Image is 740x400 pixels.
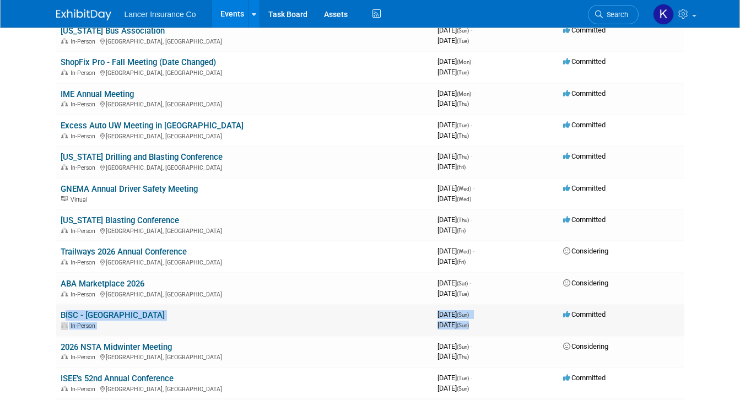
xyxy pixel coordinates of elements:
[61,164,68,170] img: In-Person Event
[457,122,469,128] span: (Tue)
[61,257,429,266] div: [GEOGRAPHIC_DATA], [GEOGRAPHIC_DATA]
[71,38,99,45] span: In-Person
[61,289,429,298] div: [GEOGRAPHIC_DATA], [GEOGRAPHIC_DATA]
[61,259,68,264] img: In-Person Event
[563,57,606,66] span: Committed
[437,279,471,287] span: [DATE]
[61,322,68,328] img: In-Person Event
[71,228,99,235] span: In-Person
[437,310,472,318] span: [DATE]
[437,163,466,171] span: [DATE]
[457,91,471,97] span: (Mon)
[563,247,608,255] span: Considering
[61,101,68,106] img: In-Person Event
[457,248,471,255] span: (Wed)
[563,310,606,318] span: Committed
[603,10,628,19] span: Search
[61,152,223,162] a: [US_STATE] Drilling and Blasting Conference
[61,226,429,235] div: [GEOGRAPHIC_DATA], [GEOGRAPHIC_DATA]
[437,374,472,382] span: [DATE]
[457,101,469,107] span: (Thu)
[457,280,468,287] span: (Sat)
[437,57,474,66] span: [DATE]
[437,89,474,98] span: [DATE]
[457,354,469,360] span: (Thu)
[563,89,606,98] span: Committed
[61,247,187,257] a: Trailways 2026 Annual Conference
[71,196,90,203] span: Virtual
[437,384,469,392] span: [DATE]
[457,375,469,381] span: (Tue)
[563,374,606,382] span: Committed
[437,26,472,34] span: [DATE]
[71,259,99,266] span: In-Person
[61,57,216,67] a: ShopFix Pro - Fall Meeting (Date Changed)
[437,257,466,266] span: [DATE]
[437,226,466,234] span: [DATE]
[61,163,429,171] div: [GEOGRAPHIC_DATA], [GEOGRAPHIC_DATA]
[61,384,429,393] div: [GEOGRAPHIC_DATA], [GEOGRAPHIC_DATA]
[437,215,472,224] span: [DATE]
[71,101,99,108] span: In-Person
[61,131,429,140] div: [GEOGRAPHIC_DATA], [GEOGRAPHIC_DATA]
[473,247,474,255] span: -
[457,133,469,139] span: (Thu)
[563,279,608,287] span: Considering
[473,89,474,98] span: -
[61,352,429,361] div: [GEOGRAPHIC_DATA], [GEOGRAPHIC_DATA]
[71,291,99,298] span: In-Person
[71,322,99,329] span: In-Person
[437,352,469,360] span: [DATE]
[437,121,472,129] span: [DATE]
[61,133,68,138] img: In-Person Event
[563,215,606,224] span: Committed
[563,342,608,350] span: Considering
[61,68,429,77] div: [GEOGRAPHIC_DATA], [GEOGRAPHIC_DATA]
[457,386,469,392] span: (Sun)
[71,354,99,361] span: In-Person
[471,342,472,350] span: -
[471,152,472,160] span: -
[563,26,606,34] span: Committed
[56,9,111,20] img: ExhibitDay
[437,342,472,350] span: [DATE]
[437,68,469,76] span: [DATE]
[473,57,474,66] span: -
[61,69,68,75] img: In-Person Event
[457,59,471,65] span: (Mon)
[563,152,606,160] span: Committed
[457,28,469,34] span: (Sun)
[61,121,244,131] a: Excess Auto UW Meeting in [GEOGRAPHIC_DATA]
[457,196,471,202] span: (Wed)
[437,321,469,329] span: [DATE]
[437,247,474,255] span: [DATE]
[71,386,99,393] span: In-Person
[61,291,68,296] img: In-Person Event
[471,215,472,224] span: -
[457,312,469,318] span: (Sun)
[61,228,68,233] img: In-Person Event
[71,69,99,77] span: In-Person
[61,342,172,352] a: 2026 NSTA Midwinter Meeting
[457,154,469,160] span: (Thu)
[457,228,466,234] span: (Fri)
[457,186,471,192] span: (Wed)
[71,133,99,140] span: In-Person
[457,259,466,265] span: (Fri)
[471,310,472,318] span: -
[61,36,429,45] div: [GEOGRAPHIC_DATA], [GEOGRAPHIC_DATA]
[469,279,471,287] span: -
[457,344,469,350] span: (Sun)
[125,10,196,19] span: Lancer Insurance Co
[437,152,472,160] span: [DATE]
[61,279,144,289] a: ABA Marketplace 2026
[61,310,165,320] a: BISC - [GEOGRAPHIC_DATA]
[61,374,174,383] a: ISEE’s 52nd Annual Conference
[471,26,472,34] span: -
[61,89,134,99] a: IME Annual Meeting
[588,5,639,24] a: Search
[437,131,469,139] span: [DATE]
[437,194,471,203] span: [DATE]
[457,291,469,297] span: (Tue)
[437,99,469,107] span: [DATE]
